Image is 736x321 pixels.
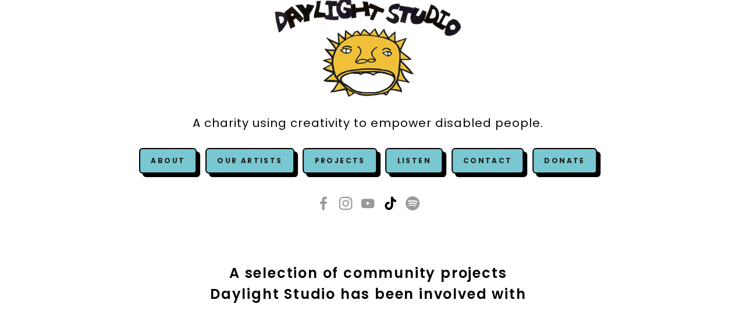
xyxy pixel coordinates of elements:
[205,148,294,174] a: Our Artists
[397,156,431,165] a: Listen
[451,148,524,174] a: Contact
[303,148,376,174] a: Projects
[193,110,543,136] a: A charity using creativity to empower disabled people.
[208,263,528,305] h2: A selection of community projects Daylight Studio has been involved with
[151,156,185,165] a: About
[532,148,596,174] a: Donate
